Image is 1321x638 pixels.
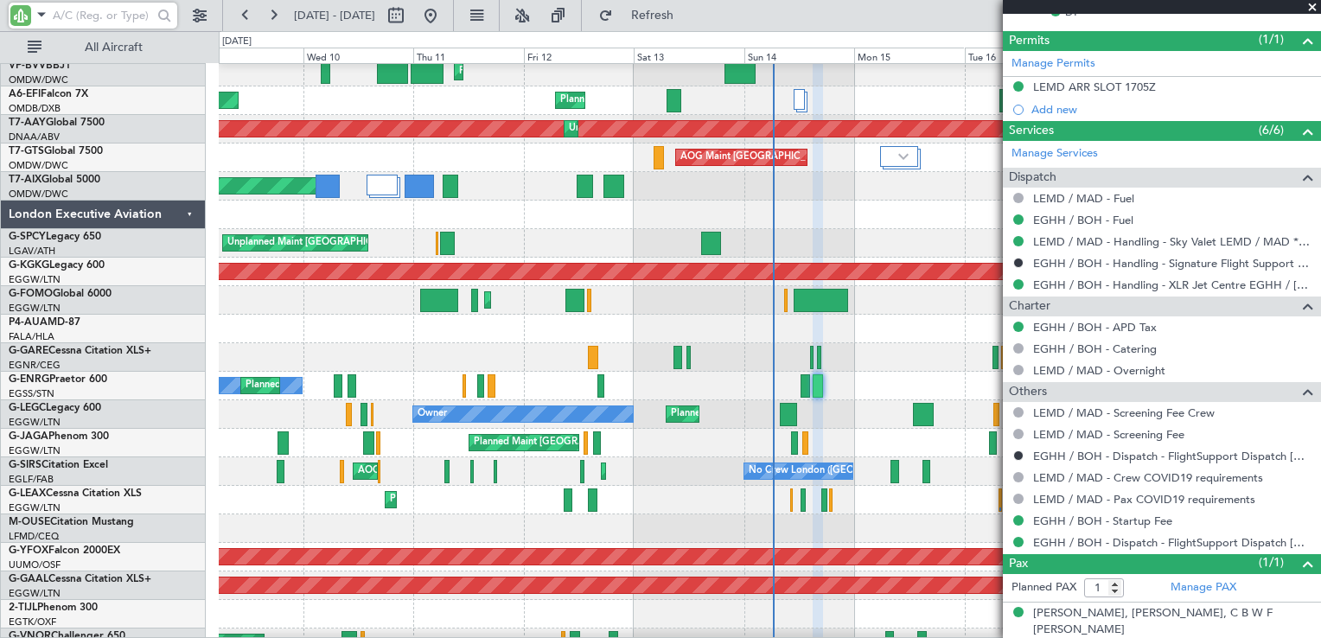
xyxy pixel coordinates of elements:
a: EGHH / BOH - Handling - XLR Jet Centre EGHH / [DEMOGRAPHIC_DATA] [1033,278,1312,292]
a: G-LEGCLegacy 600 [9,403,101,413]
span: G-YFOX [9,545,48,556]
div: [DATE] [222,35,252,49]
a: T7-AIXGlobal 5000 [9,175,100,185]
span: G-GARE [9,346,48,356]
a: G-ENRGPraetor 600 [9,374,107,385]
a: EGHH / BOH - APD Tax [1033,320,1157,335]
span: Services [1009,121,1054,141]
div: Planned Maint Dubai (Al Maktoum Intl) [560,87,731,113]
a: EGGW/LTN [9,501,61,514]
a: LEMD / MAD - Overnight [1033,363,1165,378]
a: G-LEAXCessna Citation XLS [9,488,142,499]
a: EGTK/OXF [9,616,56,628]
span: T7-GTS [9,146,44,156]
span: G-GAAL [9,574,48,584]
a: LEMD / MAD - Fuel [1033,191,1134,206]
span: VP-BVV [9,61,46,71]
a: G-SIRSCitation Excel [9,460,108,470]
span: Dispatch [1009,168,1056,188]
a: A6-EFIFalcon 7X [9,89,88,99]
a: T7-AAYGlobal 7500 [9,118,105,128]
div: Sat 13 [634,48,743,63]
a: EGSS/STN [9,387,54,400]
img: arrow-gray.svg [898,153,909,160]
a: VP-BVVBBJ1 [9,61,71,71]
div: AOG Maint [PERSON_NAME] [358,458,489,484]
a: OMDW/DWC [9,188,68,201]
div: AOG Maint [GEOGRAPHIC_DATA] (Seletar) [680,144,871,170]
a: LFMD/CEQ [9,530,59,543]
a: OMDB/DXB [9,102,61,115]
span: T7-AIX [9,175,41,185]
div: Wed 10 [303,48,413,63]
label: Planned PAX [1011,579,1076,597]
div: Tue 9 [193,48,303,63]
span: G-ENRG [9,374,49,385]
a: LGAV/ATH [9,245,55,258]
span: G-LEGC [9,403,46,413]
div: Add new [1031,102,1312,117]
a: Manage Permits [1011,55,1095,73]
span: Pax [1009,554,1028,574]
div: Planned Maint [GEOGRAPHIC_DATA] ([GEOGRAPHIC_DATA]) [246,373,518,399]
a: EGHH / BOH - Startup Fee [1033,514,1172,528]
a: EGGW/LTN [9,587,61,600]
a: M-OUSECitation Mustang [9,517,134,527]
div: Sun 14 [744,48,854,63]
button: Refresh [590,2,694,29]
div: Planned Maint [GEOGRAPHIC_DATA] ([GEOGRAPHIC_DATA]) [390,487,662,513]
a: LEMD / MAD - Screening Fee Crew [1033,405,1215,420]
a: EGNR/CEG [9,359,61,372]
a: 2-TIJLPhenom 300 [9,603,98,613]
a: Manage Services [1011,145,1098,163]
span: (1/1) [1259,553,1284,571]
div: Fri 12 [524,48,634,63]
div: No Crew London ([GEOGRAPHIC_DATA]) [749,458,932,484]
a: EGHH / BOH - Dispatch - FlightSupport Dispatch [GEOGRAPHIC_DATA] [1033,449,1312,463]
button: All Aircraft [19,34,188,61]
span: All Aircraft [45,41,182,54]
a: G-SPCYLegacy 650 [9,232,101,242]
a: EGGW/LTN [9,273,61,286]
span: P4-AUA [9,317,48,328]
a: G-JAGAPhenom 300 [9,431,109,442]
span: G-SIRS [9,460,41,470]
div: Owner [418,401,447,427]
a: UUMO/OSF [9,558,61,571]
span: (6/6) [1259,121,1284,139]
a: EGGW/LTN [9,416,61,429]
a: G-KGKGLegacy 600 [9,260,105,271]
div: Unplanned Maint [GEOGRAPHIC_DATA] ([PERSON_NAME] Intl) [227,230,507,256]
a: G-YFOXFalcon 2000EX [9,545,120,556]
span: (1/1) [1259,30,1284,48]
div: LEMD ARR SLOT 1705Z [1033,80,1156,94]
div: Planned Maint [GEOGRAPHIC_DATA] ([GEOGRAPHIC_DATA]) [474,430,746,456]
a: G-GAALCessna Citation XLS+ [9,574,151,584]
span: A6-EFI [9,89,41,99]
a: EGLF/FAB [9,473,54,486]
span: Refresh [616,10,689,22]
input: A/C (Reg. or Type) [53,3,152,29]
div: Planned Maint [GEOGRAPHIC_DATA] ([GEOGRAPHIC_DATA]) [489,287,762,313]
div: Thu 11 [413,48,523,63]
span: 2-TIJL [9,603,37,613]
span: G-FOMO [9,289,53,299]
a: T7-GTSGlobal 7500 [9,146,103,156]
a: P4-AUAMD-87 [9,317,80,328]
div: Planned Maint Nice ([GEOGRAPHIC_DATA]) [459,59,652,85]
a: LEMD / MAD - Pax COVID19 requirements [1033,492,1255,507]
span: G-JAGA [9,431,48,442]
a: EGHH / BOH - Handling - Signature Flight Support EGHI / SOU [1033,256,1312,271]
a: EGHH / BOH - Fuel [1033,213,1133,227]
a: DNAA/ABV [9,131,60,144]
a: LEMD / MAD - Crew COVID19 requirements [1033,470,1263,485]
a: G-FOMOGlobal 6000 [9,289,112,299]
span: Permits [1009,31,1050,51]
a: LEMD / MAD - Screening Fee [1033,427,1184,442]
a: FALA/HLA [9,330,54,343]
a: OMDW/DWC [9,159,68,172]
a: EGHH / BOH - Catering [1033,341,1157,356]
a: EGHH / BOH - Dispatch - FlightSupport Dispatch [GEOGRAPHIC_DATA] [1033,535,1312,550]
div: Unplanned Maint [GEOGRAPHIC_DATA] (Al Maktoum Intl) [569,116,825,142]
div: Tue 16 [965,48,1075,63]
